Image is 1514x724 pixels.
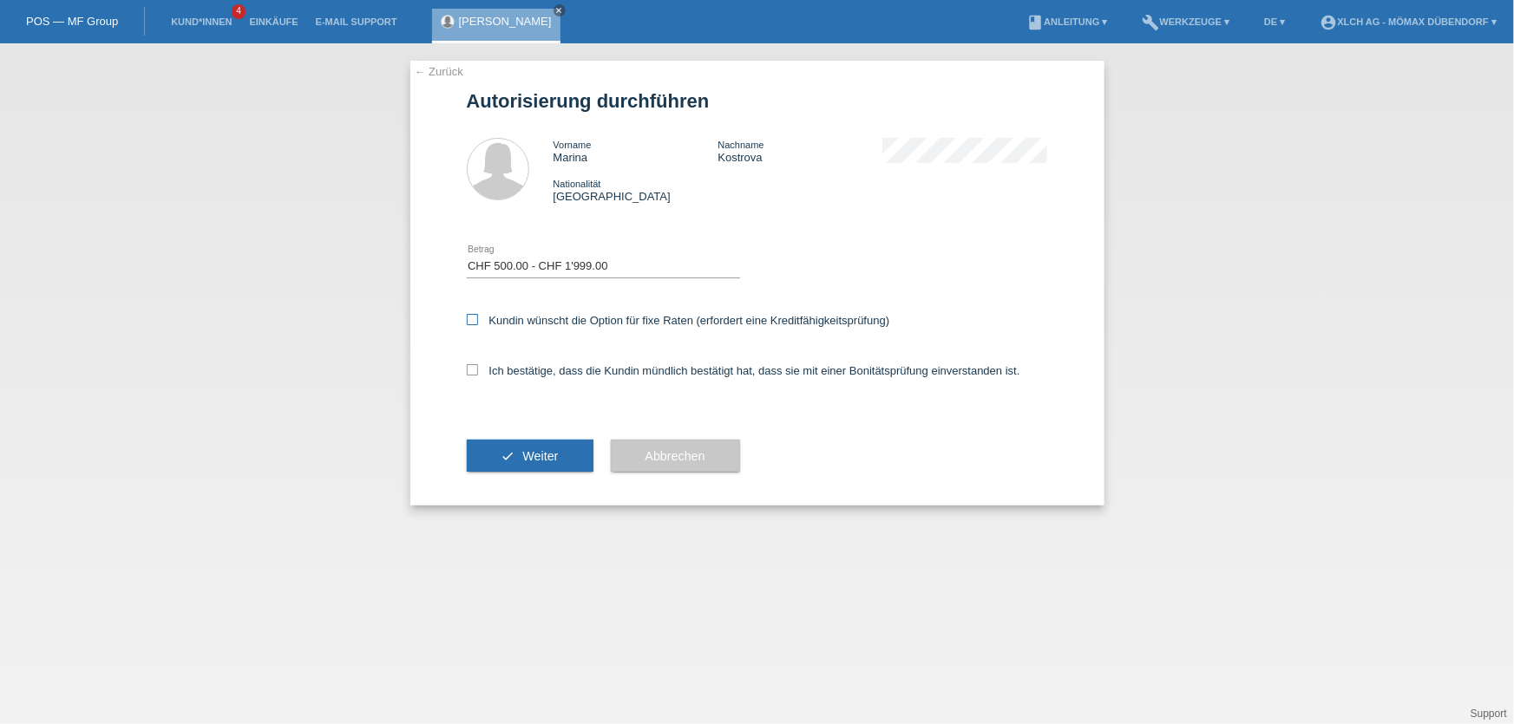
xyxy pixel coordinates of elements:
[718,140,764,150] span: Nachname
[522,449,558,463] span: Weiter
[307,16,406,27] a: E-Mail Support
[467,364,1020,377] label: Ich bestätige, dass die Kundin mündlich bestätigt hat, dass sie mit einer Bonitätsprüfung einvers...
[1134,16,1239,27] a: buildWerkzeuge ▾
[554,4,566,16] a: close
[459,15,552,28] a: [PERSON_NAME]
[1471,708,1507,720] a: Support
[26,15,118,28] a: POS — MF Group
[554,179,601,189] span: Nationalität
[1018,16,1116,27] a: bookAnleitung ▾
[554,177,718,203] div: [GEOGRAPHIC_DATA]
[467,314,890,327] label: Kundin wünscht die Option für fixe Raten (erfordert eine Kreditfähigkeitsprüfung)
[718,138,882,164] div: Kostrova
[1143,14,1160,31] i: build
[646,449,705,463] span: Abbrechen
[1255,16,1294,27] a: DE ▾
[554,138,718,164] div: Marina
[554,140,592,150] span: Vorname
[467,440,593,473] button: check Weiter
[162,16,240,27] a: Kund*innen
[1321,14,1338,31] i: account_circle
[467,90,1048,112] h1: Autorisierung durchführen
[232,4,246,19] span: 4
[611,440,740,473] button: Abbrechen
[1026,14,1044,31] i: book
[1312,16,1505,27] a: account_circleXLCH AG - Mömax Dübendorf ▾
[240,16,306,27] a: Einkäufe
[501,449,515,463] i: check
[555,6,564,15] i: close
[415,65,463,78] a: ← Zurück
